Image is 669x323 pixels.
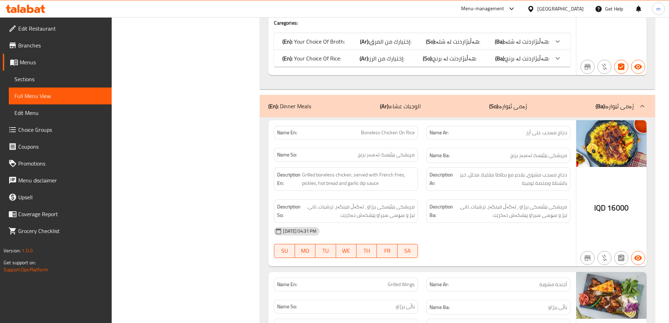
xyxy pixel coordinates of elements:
[277,170,301,188] strong: Description En:
[489,101,499,111] b: (So):
[388,281,415,288] span: Grilled Wings
[3,222,112,239] a: Grocery Checklist
[429,151,450,160] strong: Name Ba:
[282,54,341,63] p: Your Choice Of Rice:
[274,244,295,258] button: SU
[318,246,333,256] span: TU
[360,36,369,47] b: (Ar):
[3,155,112,172] a: Promotions
[277,202,301,220] strong: Description So:
[277,303,297,310] strong: Name So:
[596,101,606,111] b: (Ba):
[274,50,570,67] div: (En): Your Choice Of Rice:(Ar):إختيارك من الرز:(So):هەڵبژاردنت لە برنج:(Ba):هەڵبژاردنت لە برنج:
[277,246,292,256] span: SU
[361,129,415,136] span: Boneless Chicken On Rice
[9,71,112,88] a: Sections
[18,176,106,185] span: Menu disclaimer
[356,244,377,258] button: TH
[336,244,356,258] button: WE
[302,170,415,188] span: Grilled boneless chicken, served with French fries, pickles, hot bread and garlic dip sauce
[369,53,404,64] span: إختيارك من الرز:
[597,251,611,265] button: Purchased item
[14,75,106,83] span: Sections
[433,53,477,64] span: هەڵبژاردنت لە برنج:
[539,281,567,288] span: أجنحة مشوية
[495,53,505,64] b: (Ba):
[429,303,450,312] strong: Name Ba:
[377,244,397,258] button: FR
[3,206,112,222] a: Coverage Report
[359,246,374,256] span: TH
[360,53,369,64] b: (Ar):
[298,246,313,256] span: MO
[4,246,21,255] span: Version:
[18,125,106,134] span: Choice Groups
[429,170,453,188] strong: Description Ar:
[18,24,106,33] span: Edit Restaurant
[3,121,112,138] a: Choice Groups
[505,36,549,47] span: هەڵبژاردنت لە شلە:
[302,202,415,220] span: مریشکی بێئێسکی برژاو ، لەگەڵ فینگەر، ترشیات، نانی تیژ و سۆسی سیراو پێشکەش دەکرێت
[594,201,606,215] span: IQD
[339,246,354,256] span: WE
[656,5,661,13] span: m
[277,281,297,288] strong: Name En:
[358,151,415,159] span: مریشکی بێئێسک لەسەر برنج
[607,201,629,215] span: 16000
[18,41,106,50] span: Branches
[274,33,570,50] div: (En): Your Choice Of Broth:(Ar):إختيارك من المرق:(So):هەڵبژاردنت لە شلە:(Ba):هەڵبژاردنت لە شلە:
[576,120,647,167] img: %D8%AF%D8%AC%D8%A7%D8%AC_%D9%85%D8%B3%D8%AD%D8%A8_%D8%B9%D9%84%D9%89_%D8%A7%D9%84%D8%B1%D8%B26389...
[22,246,33,255] span: 1.0.0
[614,60,628,74] button: Has choices
[3,20,112,37] a: Edit Restaurant
[18,210,106,218] span: Coverage Report
[277,129,297,136] strong: Name En:
[282,37,345,46] p: Your Choice Of Broth:
[548,303,567,312] span: باڵی برژاو
[3,189,112,206] a: Upsell
[537,5,584,13] div: [GEOGRAPHIC_DATA]
[454,170,567,188] span: دجاج مسحب مشوي، يقدم مع بطاطا مقلية، مخلل، خبز بالشطة وصلصة ثومية
[9,88,112,104] a: Full Menu View
[426,36,436,47] b: (So):
[576,272,647,319] img: %D8%A7%D8%AC%D9%86%D8%AD%D8%A9_%D9%85%D8%B4%D9%88%D9%8A%D8%A9638955384091044162.jpg
[14,109,106,117] span: Edit Menu
[18,142,106,151] span: Coupons
[614,251,628,265] button: Not has choices
[423,53,433,64] b: (So):
[526,129,567,136] span: دجاج مسحب على أرز
[429,281,448,288] strong: Name Ar:
[280,228,319,234] span: [DATE] 04:31 PM
[581,60,595,74] button: Not branch specific item
[380,101,389,111] b: (Ar):
[18,227,106,235] span: Grocery Checklist
[268,102,311,110] p: Dinner Meals
[597,60,611,74] button: Purchased item
[396,303,415,310] span: باڵی برژاو
[274,19,570,26] h4: Caregories:
[14,92,106,100] span: Full Menu View
[260,95,655,117] div: (En): Dinner Meals(Ar):الوجبات عشاء(So):ژەمی ئێوارە(Ba):ژەمی ئێوارە
[3,37,112,54] a: Branches
[4,265,48,274] a: Support.OpsPlatform
[398,244,418,258] button: SA
[454,202,567,220] span: مریشکی بێئێسکی برژاو ، لەگەڵ فینگەر، ترشیات، نانی تیژ و سۆسی سیراو پێشکەش دەکرێت
[369,36,411,47] span: إختيارك من المرق:
[20,58,106,66] span: Menus
[3,172,112,189] a: Menu disclaimer
[282,53,293,64] b: (En):
[9,104,112,121] a: Edit Menu
[380,246,394,256] span: FR
[429,129,448,136] strong: Name Ar:
[282,36,293,47] b: (En):
[400,246,415,256] span: SA
[596,102,634,110] p: ژەمی ئێوارە
[315,244,336,258] button: TU
[510,151,567,160] span: مریشکی بێئێسک لەسەر برنج
[380,102,421,110] p: الوجبات عشاء
[429,202,453,220] strong: Description Ba:
[295,244,315,258] button: MO
[495,36,505,47] b: (Ba):
[436,36,480,47] span: هەڵبژاردنت لە شلە:
[489,102,527,110] p: ژەمی ئێوارە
